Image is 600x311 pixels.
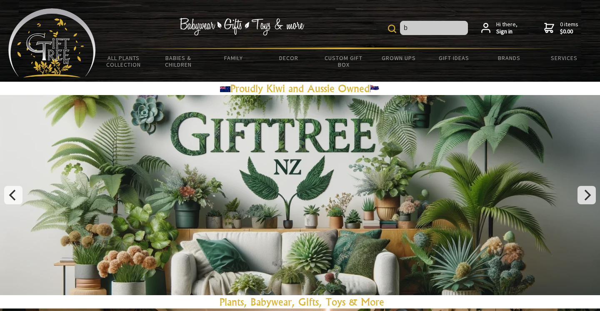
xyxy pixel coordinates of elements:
[371,49,426,67] a: Grown Ups
[496,28,517,35] strong: Sign in
[400,21,468,35] input: Site Search
[496,21,517,35] span: Hi there,
[8,8,96,78] img: Babyware - Gifts - Toys and more...
[481,21,517,35] a: Hi there,Sign in
[4,186,22,204] button: Previous
[560,20,578,35] span: 0 items
[577,186,596,204] button: Next
[206,49,261,67] a: Family
[151,49,206,73] a: Babies & Children
[220,82,380,95] a: Proudly Kiwi and Aussie Owned
[220,296,379,308] a: Plants, Babywear, Gifts, Toys & Mor
[388,25,396,33] img: product search
[426,49,481,67] a: Gift Ideas
[261,49,316,67] a: Decor
[560,28,578,35] strong: $0.00
[180,18,305,35] img: Babywear - Gifts - Toys & more
[482,49,537,67] a: Brands
[96,49,151,73] a: All Plants Collection
[316,49,371,73] a: Custom Gift Box
[544,21,578,35] a: 0 items$0.00
[537,49,592,67] a: Services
